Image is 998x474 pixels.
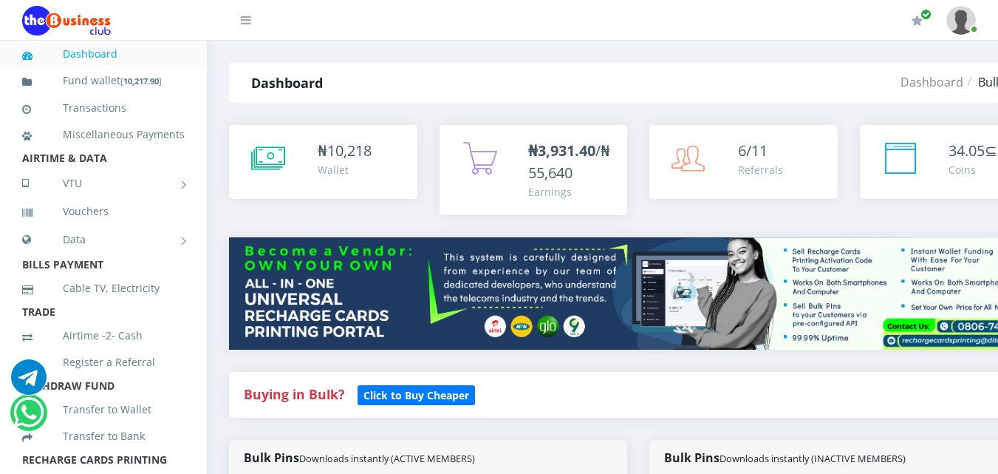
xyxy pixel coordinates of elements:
strong: Bulk Pins [664,450,906,466]
span: /₦55,640 [528,140,610,183]
a: Transactions [22,91,185,125]
i: Renew/Upgrade Subscription [912,15,923,27]
a: Airtime -2- Cash [22,319,185,353]
a: VTU [22,165,185,202]
a: Transfer to Wallet [22,393,185,427]
strong: Dashboard [251,74,323,92]
a: Click to Buy Cheaper [358,385,475,403]
div: ⊆ [949,140,997,162]
small: Downloads instantly (ACTIVE MEMBERS) [299,452,475,465]
span: Renew/Upgrade Subscription [920,9,932,20]
a: Cable TV, Electricity [22,271,185,305]
a: Chat for support [13,406,44,430]
span: 10,218 [327,140,372,160]
a: ₦10,218 Wallet [229,125,417,199]
a: Miscellaneous Payments [22,118,185,152]
small: [ ] [120,75,162,87]
a: Register a Referral [22,345,185,379]
div: Referrals [738,162,783,177]
img: User [946,6,976,35]
b: 10,217.90 [123,75,159,87]
a: 6/11 Referrals [649,125,838,199]
a: Vouchers [22,194,185,228]
span: 34.05 [949,140,985,160]
a: Dashboard [900,74,963,90]
div: Wallet [318,162,372,177]
a: Data [22,221,185,258]
a: Fund wallet[10,217.90] [22,64,185,98]
div: Earnings [528,184,613,200]
strong: Buying in Bulk? [244,385,344,403]
div: Coins [949,162,997,177]
strong: Bulk Pins [244,450,475,466]
a: Dashboard [22,37,185,71]
a: Transfer to Bank [22,419,185,453]
a: Chat for support [11,370,47,395]
a: ₦3,931.40/₦55,640 Earnings [440,125,628,215]
span: 6/11 [738,140,768,160]
b: Click to Buy Cheaper [363,388,469,402]
small: Downloads instantly (INACTIVE MEMBERS) [720,452,906,465]
b: ₦3,931.40 [528,140,595,160]
div: ₦ [318,140,372,162]
img: Logo [22,6,111,35]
